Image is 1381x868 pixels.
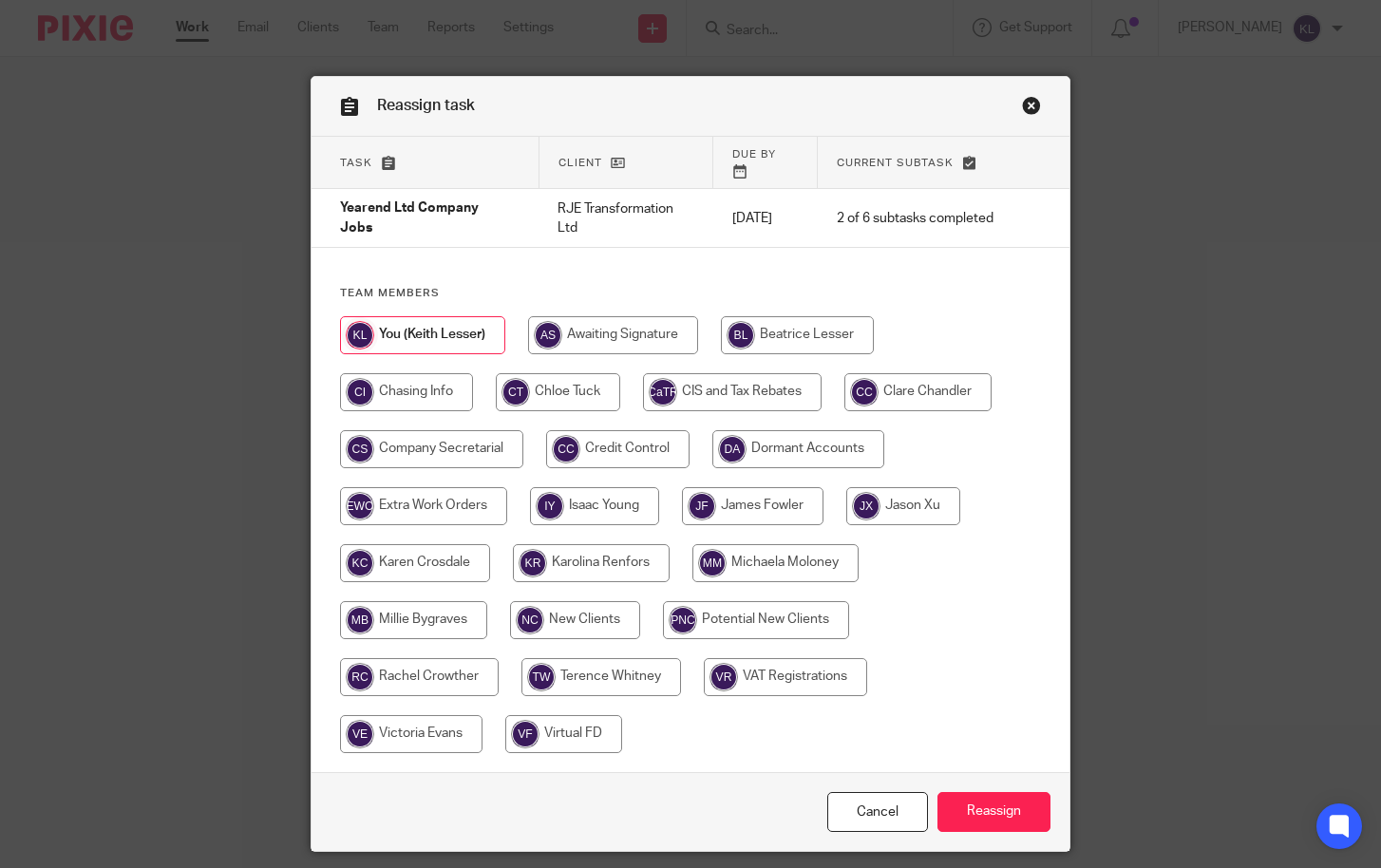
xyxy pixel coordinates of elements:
[340,286,1041,301] h4: Team members
[837,158,954,168] span: Current subtask
[558,158,602,168] span: Client
[732,149,776,160] span: Due by
[818,189,1012,248] td: 2 of 6 subtasks completed
[1022,96,1041,122] a: Close this dialog window
[340,158,372,168] span: Task
[340,202,479,236] span: Yearend Ltd Company Jobs
[937,792,1050,833] input: Reassign
[732,209,799,228] p: [DATE]
[377,98,475,113] span: Reassign task
[827,792,928,833] a: Close this dialog window
[558,199,693,238] p: RJE Transformation Ltd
